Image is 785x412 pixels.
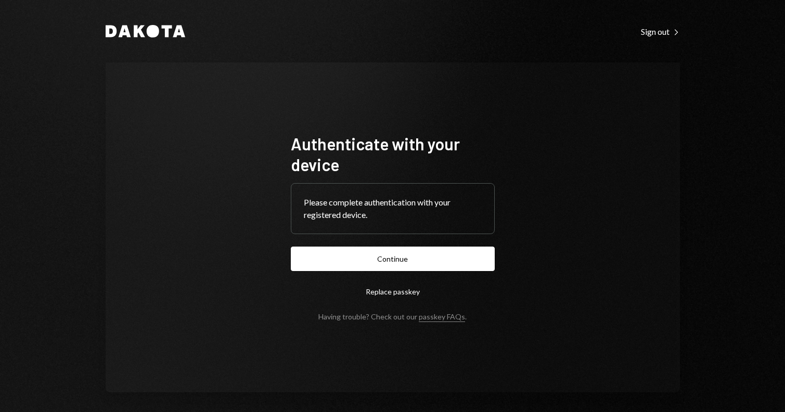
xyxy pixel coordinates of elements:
div: Having trouble? Check out our . [318,312,467,321]
div: Sign out [641,27,680,37]
a: Sign out [641,25,680,37]
h1: Authenticate with your device [291,133,495,175]
button: Replace passkey [291,279,495,304]
div: Please complete authentication with your registered device. [304,196,482,221]
button: Continue [291,247,495,271]
a: passkey FAQs [419,312,465,322]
